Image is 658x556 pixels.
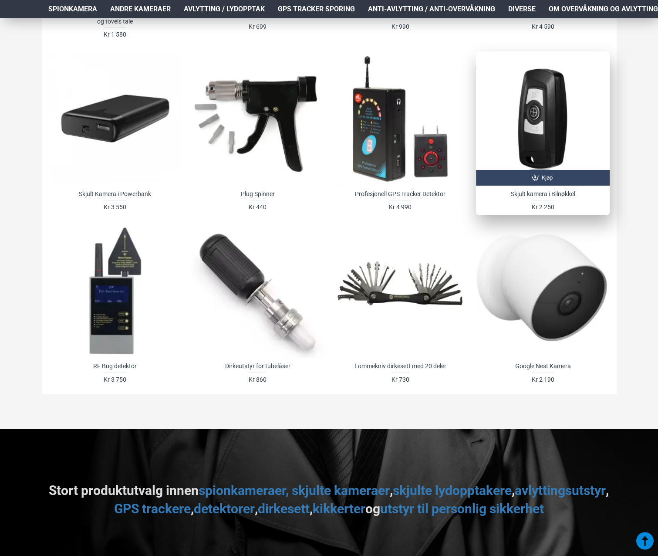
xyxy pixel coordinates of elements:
span: Kr 2 250 [532,204,554,210]
span: Avlytting / Lydopptak [184,4,265,14]
a: kikkerter [313,500,365,518]
span: Spionkamera [48,4,97,14]
span: Kr 4 990 [389,204,412,210]
a: detektorer [194,500,255,518]
a: Plug Spinner Plug Spinner [191,51,324,185]
a: spionkameraer, skjulte kameraer [199,481,390,500]
a: RF Bug detektor RF Bug detektor [48,224,182,358]
a: avlyttingsutstyr [515,481,606,500]
a: Plug Spinner [241,190,275,198]
a: GPS trackere [114,500,191,518]
a: dirkesett [258,500,310,518]
span: Kr 4 590 [532,24,554,30]
span: Diverse [508,4,536,14]
span: Om overvåkning og avlytting [549,4,658,14]
span: Kr 730 [391,376,409,383]
a: Lommekniv dirkesett med 20 deler [333,224,467,358]
a: Profesjonell GPS Tracker Detektor [355,190,445,198]
span: Kr 990 [391,24,409,30]
span: Kr 1 580 [104,31,126,37]
a: Dirkeutstyr for tubelåser [225,362,290,370]
a: utstyr til personlig sikkerhet [380,500,544,518]
span: Kr 3 750 [104,376,126,383]
span: GPS Tracker Sporing [278,4,355,14]
span: Kr 2 190 [532,376,554,383]
a: Lommekniv dirkesett med 20 deler [354,362,446,370]
a: Skjult kamera i Bilnøkkel Skjult kamera i Bilnøkkel [476,51,610,185]
span: Kr 440 [249,204,267,210]
a: skjulte lydopptakere [393,481,512,500]
span: Andre kameraer [110,4,171,14]
h2: Stort produktutvalg innen , , , , , , og [42,481,617,518]
span: Kr 699 [249,24,267,30]
a: Skjult Kamera i Powerbank [79,190,151,198]
span: Kjøp [540,175,555,180]
a: Skjult Kamera i Powerbank Skjult Kamera i Powerbank [48,51,182,185]
a: Profesjonell GPS Tracker Detektor Profesjonell GPS Tracker Detektor [333,51,467,185]
a: Dirkeutstyr for tubelåser Dirkeutstyr for tubelåser [191,224,324,358]
a: Google Nest Kamera Google Nest Kamera [476,224,610,358]
span: Kr 3 550 [104,204,126,210]
a: Skjult kamera i Bilnøkkel [511,190,575,198]
a: RF Bug detektor [93,362,137,370]
a: Google Nest Kamera [515,362,571,370]
span: Anti-avlytting / Anti-overvåkning [368,4,495,14]
span: Kr 860 [249,376,267,383]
